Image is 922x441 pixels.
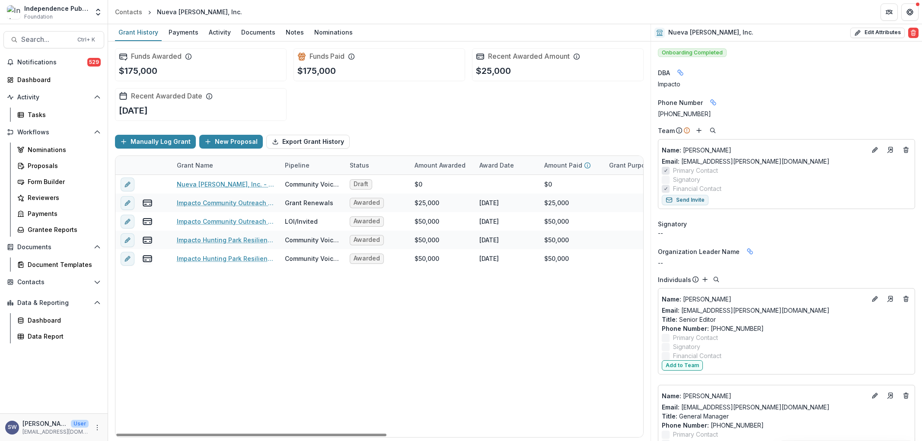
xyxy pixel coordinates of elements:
span: Email: [662,403,680,411]
span: Contacts [17,279,90,286]
span: Primary Contact [673,333,718,342]
button: Open Data & Reporting [3,296,104,310]
div: Amount Awarded [409,161,471,170]
span: Email: [662,307,680,314]
a: Email: [EMAIL_ADDRESS][PERSON_NAME][DOMAIN_NAME] [662,157,829,166]
span: Phone Number : [662,422,709,429]
div: Award Date [474,156,539,174]
span: Primary Contact [673,430,718,439]
button: Add [700,274,710,285]
div: [PHONE_NUMBER] [658,109,915,118]
div: $50,000 [415,217,439,226]
div: Grantee Reports [28,225,97,234]
button: Open Contacts [3,275,104,289]
span: Awarded [354,199,380,206]
div: $0 [415,180,422,189]
h2: Funds Paid [309,52,345,60]
p: User [71,420,89,428]
h2: Recent Awarded Date [131,92,202,100]
button: Linked binding [673,66,687,79]
div: [DATE] [479,235,499,244]
a: Name: [PERSON_NAME] [662,391,866,400]
p: $25,000 [476,64,511,77]
span: Activity [17,94,90,101]
button: view-payments [142,235,153,245]
button: Delete [908,28,919,38]
div: Sherella Williams [8,425,17,430]
span: Workflows [17,129,90,136]
div: Document Templates [28,260,97,269]
a: Nominations [311,24,356,41]
button: Get Help [901,3,919,21]
div: Form Builder [28,177,97,186]
span: Name : [662,295,681,303]
button: Edit Attributes [850,28,905,38]
p: [PERSON_NAME] [22,419,67,428]
button: view-payments [142,198,153,208]
a: Name: [PERSON_NAME] [662,146,866,155]
a: Reviewers [14,190,104,205]
button: Search [708,125,718,136]
button: Linked binding [706,95,720,109]
span: Awarded [354,218,380,225]
img: Independence Public Media Foundation [7,5,21,19]
a: Dashboard [3,73,104,87]
div: Nominations [311,26,356,38]
p: [EMAIL_ADDRESS][DOMAIN_NAME] [22,428,89,436]
a: Go to contact [884,389,897,403]
a: Impacto Community Outreach 2024 [177,198,274,207]
div: Community Voices [285,235,339,244]
div: Dashboard [28,316,97,325]
a: Tasks [14,108,104,122]
button: view-payments [142,254,153,264]
div: Grant Renewals [285,198,333,207]
div: Grant Purpose [604,156,669,174]
a: Proposals [14,159,104,173]
div: $50,000 [544,254,569,263]
p: [PHONE_NUMBER] [662,421,911,430]
span: Draft [354,181,368,188]
div: Data Report [28,332,97,341]
div: Amount Awarded [409,156,474,174]
span: Phone Number : [662,325,709,332]
div: Impacto [658,79,915,89]
span: Name : [662,146,681,154]
span: 529 [87,58,101,67]
div: Contacts [115,7,142,16]
button: Deletes [901,390,911,401]
div: Reviewers [28,193,97,202]
div: [DATE] [479,217,499,226]
button: More [92,422,102,433]
div: $25,000 [544,198,569,207]
h2: Nueva [PERSON_NAME], Inc. [668,29,753,36]
div: [DATE] [479,198,499,207]
p: Individuals [658,275,691,284]
p: Team [658,126,675,135]
p: General Manager [662,412,911,421]
a: Email: [EMAIL_ADDRESS][PERSON_NAME][DOMAIN_NAME] [662,306,829,315]
button: Add [694,125,704,136]
button: view-payments [142,216,153,227]
p: [PERSON_NAME] [662,391,866,400]
button: Edit [870,294,880,304]
a: Go to contact [884,292,897,306]
a: Payments [14,206,104,221]
div: Grant Name [172,156,280,174]
a: Activity [205,24,234,41]
a: Nominations [14,143,104,157]
a: Document Templates [14,257,104,272]
button: Open entity switcher [92,3,104,21]
span: Documents [17,244,90,251]
div: -- [658,228,915,238]
span: Phone Number [658,98,703,107]
span: Title : [662,412,677,420]
div: $50,000 [544,235,569,244]
span: Signatory [673,175,700,184]
div: Activity [205,26,234,38]
button: Open Documents [3,240,104,254]
div: Award Date [474,161,519,170]
div: Status [345,156,409,174]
